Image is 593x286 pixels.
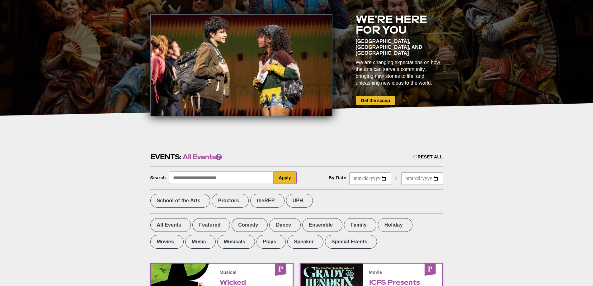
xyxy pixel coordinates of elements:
[378,218,412,232] label: Holiday
[150,194,210,208] label: School of the Arts
[356,96,395,105] a: Get the scoop
[287,235,323,249] label: Speaker
[356,14,443,35] h2: We're here for you
[274,171,297,184] button: Apply
[182,152,222,162] span: All Events
[286,194,313,208] label: UPH
[215,154,222,160] span: 7
[150,218,191,232] label: All Events
[217,235,255,249] label: Musicals
[356,59,443,87] div: We are changing expectations on how the arts can serve a community, bringing new stories to life,...
[413,154,443,159] div: Reset All
[269,218,301,232] label: Dance
[212,194,249,208] label: Proctors
[356,38,443,56] div: [GEOGRAPHIC_DATA], [GEOGRAPHIC_DATA], and [GEOGRAPHIC_DATA]
[232,218,268,232] label: Comedy
[150,152,222,162] h2: Events:
[150,235,184,249] label: Movies
[250,194,285,208] label: theREP
[185,235,216,249] label: Music
[325,235,377,249] label: Special Events
[192,218,230,232] label: Featured
[150,175,166,180] div: Search
[329,175,346,180] div: By Date
[302,218,342,232] label: Ensemble
[256,235,286,249] label: Plays
[344,218,376,232] label: Family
